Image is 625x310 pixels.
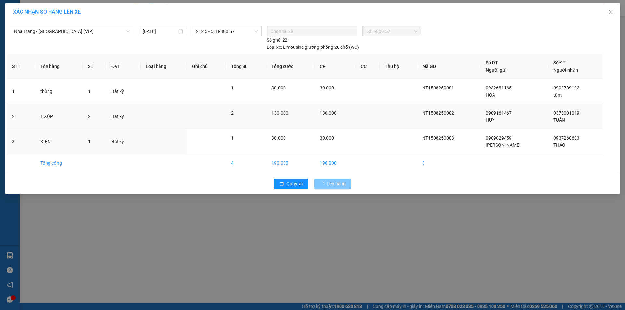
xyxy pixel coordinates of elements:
[274,179,308,189] button: rollbackQuay lại
[7,54,35,79] th: STT
[553,85,579,90] span: 0902789102
[106,54,141,79] th: ĐVT
[314,179,351,189] button: Lên hàng
[553,67,578,73] span: Người nhận
[35,129,83,154] td: KIỆN
[320,110,337,115] span: 130.000
[486,85,512,90] span: 0932681165
[14,26,130,36] span: Nha Trang - Sài Gòn (VIP)
[417,154,480,172] td: 3
[7,79,35,104] td: 1
[422,110,454,115] span: NT1508250002
[106,129,141,154] td: Bất kỳ
[486,60,498,65] span: Số ĐT
[35,79,83,104] td: thùng
[320,85,334,90] span: 30.000
[486,92,495,98] span: HOA
[422,135,454,141] span: NT1508250003
[35,154,83,172] td: Tổng cộng
[88,139,90,144] span: 1
[88,114,90,119] span: 2
[327,180,346,187] span: Lên hàng
[271,85,286,90] span: 30.000
[7,104,35,129] td: 2
[366,26,417,36] span: 50H-800.57
[608,9,613,15] span: close
[286,180,303,187] span: Quay lại
[486,67,507,73] span: Người gửi
[187,54,226,79] th: Ghi chú
[553,60,566,65] span: Số ĐT
[106,79,141,104] td: Bất kỳ
[267,36,287,44] div: 22
[231,135,234,141] span: 1
[602,3,620,21] button: Close
[83,54,106,79] th: SL
[266,54,314,79] th: Tổng cước
[486,110,512,115] span: 0909161467
[231,85,234,90] span: 1
[267,44,359,51] div: Limousine giường phòng 20 chỗ (WC)
[320,135,334,141] span: 30.000
[553,92,562,98] span: tâm
[7,129,35,154] td: 3
[314,54,355,79] th: CR
[553,142,565,148] span: THẢO
[196,26,258,36] span: 21:45 - 50H-800.57
[279,182,284,187] span: rollback
[320,182,327,186] span: loading
[13,9,81,15] span: XÁC NHẬN SỐ HÀNG LÊN XE
[35,54,83,79] th: Tên hàng
[226,54,266,79] th: Tổng SL
[106,104,141,129] td: Bất kỳ
[271,135,286,141] span: 30.000
[141,54,187,79] th: Loại hàng
[226,154,266,172] td: 4
[35,104,83,129] td: T.XỐP
[88,89,90,94] span: 1
[271,110,288,115] span: 130.000
[417,54,480,79] th: Mã GD
[267,36,281,44] span: Số ghế:
[486,142,521,148] span: [PERSON_NAME]
[486,117,494,123] span: HUY
[231,110,234,115] span: 2
[266,154,314,172] td: 190.000
[314,154,355,172] td: 190.000
[553,117,565,123] span: TUẤN
[486,135,512,141] span: 0909029459
[553,110,579,115] span: 0378001019
[553,135,579,141] span: 0937260683
[380,54,417,79] th: Thu hộ
[143,28,177,35] input: 15/08/2025
[355,54,380,79] th: CC
[422,85,454,90] span: NT1508250001
[267,44,282,51] span: Loại xe:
